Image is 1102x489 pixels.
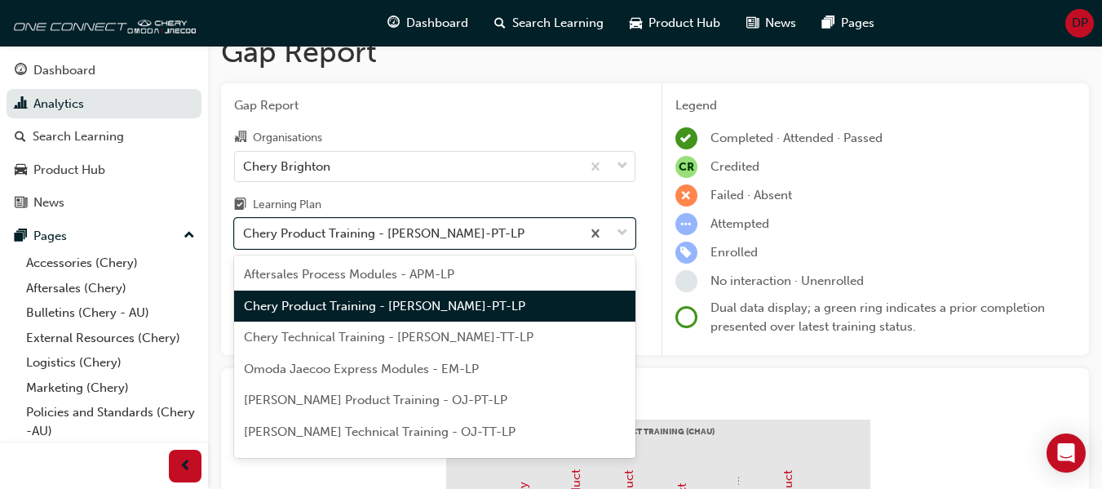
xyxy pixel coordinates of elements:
[675,156,697,178] span: null-icon
[675,213,697,235] span: learningRecordVerb_ATTEMPT-icon
[221,34,1089,70] h1: Gap Report
[234,131,246,145] span: organisation-icon
[243,224,524,243] div: Chery Product Training - [PERSON_NAME]-PT-LP
[617,156,628,177] span: down-icon
[253,130,322,146] div: Organisations
[710,273,864,288] span: No interaction · Unenrolled
[15,196,27,211] span: news-icon
[617,223,628,244] span: down-icon
[20,350,201,376] a: Logistics (Chery)
[20,400,201,443] a: Policies and Standards (Chery -AU)
[675,127,697,149] span: learningRecordVerb_COMPLETE-icon
[630,13,642,33] span: car-icon
[244,456,411,470] span: Systems and Features - SF-LP
[675,242,697,264] span: learningRecordVerb_ENROLL-icon
[7,52,201,221] button: DashboardAnalyticsSearch LearningProduct HubNews
[15,130,26,144] span: search-icon
[512,14,604,33] span: Search Learning
[7,56,201,86] a: Dashboard
[20,326,201,351] a: External Resources (Chery)
[253,197,321,213] div: Learning Plan
[244,393,507,407] span: [PERSON_NAME] Product Training - OJ-PT-LP
[481,7,617,40] a: search-iconSearch Learning
[244,425,516,439] span: [PERSON_NAME] Technical Training - OJ-TT-LP
[746,13,759,33] span: news-icon
[33,193,64,212] div: News
[33,61,95,80] div: Dashboard
[184,225,195,247] span: up-icon
[710,300,1045,334] span: Dual data display; a green ring indicates a prior completion presented over latest training status.
[15,163,27,178] span: car-icon
[710,131,883,145] span: Completed · Attended · Passed
[20,300,201,326] a: Bulletins (Chery - AU)
[33,227,67,246] div: Pages
[243,157,330,176] div: Chery Brighton
[20,376,201,401] a: Marketing (Chery)
[617,7,733,40] a: car-iconProduct Hub
[1065,9,1094,38] button: DP
[7,188,201,218] a: News
[406,14,468,33] span: Dashboard
[841,14,874,33] span: Pages
[20,276,201,301] a: Aftersales (Chery)
[33,127,124,146] div: Search Learning
[710,216,769,231] span: Attempted
[710,245,758,260] span: Enrolled
[20,251,201,276] a: Accessories (Chery)
[7,89,201,119] a: Analytics
[244,330,533,345] span: Chery Technical Training - [PERSON_NAME]-TT-LP
[234,198,246,213] span: learningplan-icon
[15,97,27,112] span: chart-icon
[648,14,720,33] span: Product Hub
[675,184,697,207] span: learningRecordVerb_FAIL-icon
[7,221,201,251] button: Pages
[387,13,400,33] span: guage-icon
[494,13,506,33] span: search-icon
[809,7,887,40] a: pages-iconPages
[710,159,759,174] span: Credited
[733,7,809,40] a: news-iconNews
[446,420,870,460] div: PRODUCT TRAINING (CHAU)
[7,122,201,152] a: Search Learning
[15,64,27,78] span: guage-icon
[710,188,792,202] span: Failed · Absent
[675,270,697,292] span: learningRecordVerb_NONE-icon
[15,229,27,244] span: pages-icon
[765,14,796,33] span: News
[1047,433,1086,473] div: Open Intercom Messenger
[244,362,479,376] span: Omoda Jaecoo Express Modules - EM-LP
[244,299,525,313] span: Chery Product Training - [PERSON_NAME]-PT-LP
[822,13,834,33] span: pages-icon
[374,7,481,40] a: guage-iconDashboard
[8,7,196,39] img: oneconnect
[675,96,1076,115] div: Legend
[7,155,201,185] a: Product Hub
[244,267,454,282] span: Aftersales Process Modules - APM-LP
[33,161,105,180] div: Product Hub
[179,456,192,477] span: prev-icon
[1072,14,1088,33] span: DP
[234,96,635,115] span: Gap Report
